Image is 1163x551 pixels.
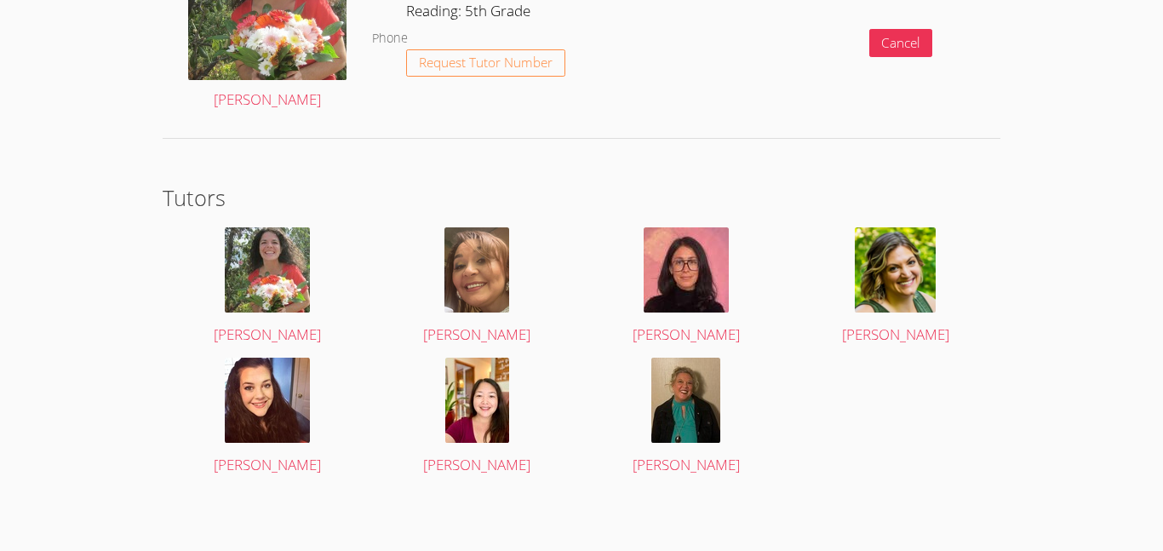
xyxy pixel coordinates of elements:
[633,324,740,344] span: [PERSON_NAME]
[225,227,310,313] img: avatar.png
[225,358,310,443] img: avatar.png
[651,358,720,443] img: IMG_0043.jpeg
[808,227,984,347] a: [PERSON_NAME]
[423,455,530,474] span: [PERSON_NAME]
[419,56,553,69] span: Request Tutor Number
[599,358,775,478] a: [PERSON_NAME]
[423,324,530,344] span: [PERSON_NAME]
[406,49,565,77] button: Request Tutor Number
[869,29,933,57] button: Cancel
[372,28,408,49] dt: Phone
[163,181,1000,214] h2: Tutors
[445,358,509,443] img: avatar.png
[214,324,321,344] span: [PERSON_NAME]
[855,227,936,313] img: Headshot.png
[633,455,740,474] span: [PERSON_NAME]
[842,324,949,344] span: [PERSON_NAME]
[180,227,356,347] a: [PERSON_NAME]
[180,358,356,478] a: [PERSON_NAME]
[389,227,565,347] a: [PERSON_NAME]
[644,227,729,313] img: headshot.jpg
[444,227,509,313] img: IMG_0482.jpeg
[214,455,321,474] span: [PERSON_NAME]
[599,227,775,347] a: [PERSON_NAME]
[389,358,565,478] a: [PERSON_NAME]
